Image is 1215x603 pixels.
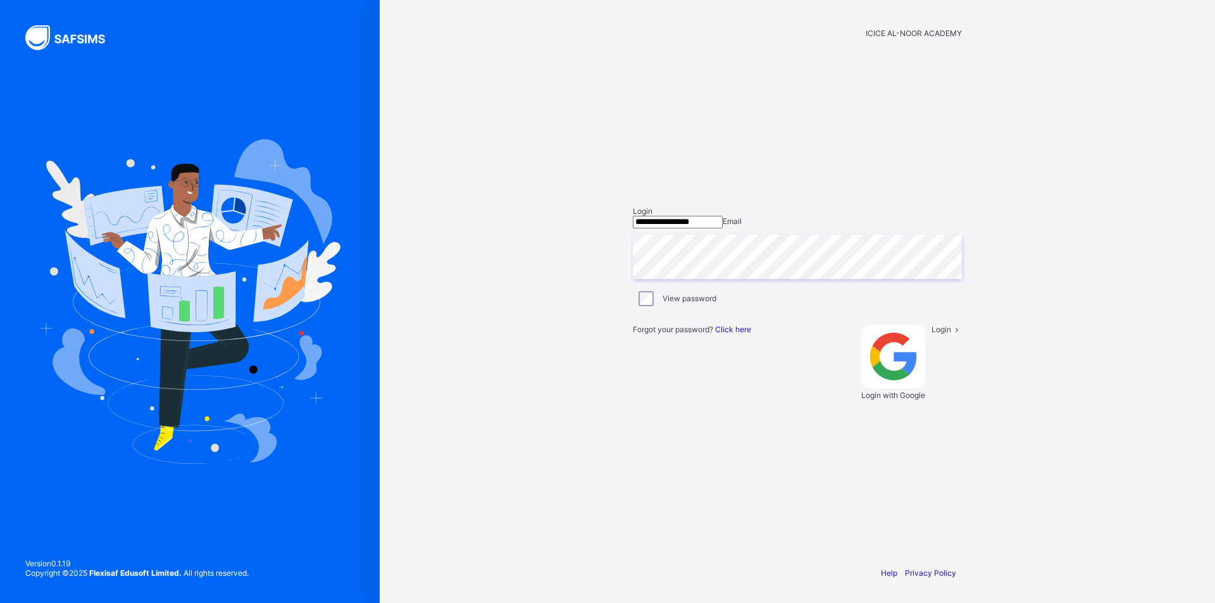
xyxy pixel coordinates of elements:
[89,568,182,578] strong: Flexisaf Edusoft Limited.
[715,325,751,334] a: Click here
[866,28,962,38] span: ICICE AL-NOOR ACADEMY
[663,294,716,303] label: View password
[861,390,925,400] span: Login with Google
[25,559,249,568] span: Version 0.1.19
[905,568,956,578] a: Privacy Policy
[881,568,897,578] a: Help
[633,206,652,216] span: Login
[25,568,249,578] span: Copyright © 2025 All rights reserved.
[25,25,120,50] img: SAFSIMS Logo
[861,325,925,389] img: google.396cfc9801f0270233282035f929180a.svg
[931,325,951,334] span: Login
[723,216,742,226] span: Email
[633,325,751,334] span: Forgot your password?
[39,139,340,463] img: Hero Image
